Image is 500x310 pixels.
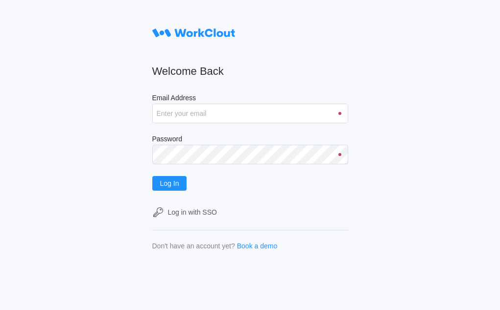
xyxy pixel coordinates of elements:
[237,242,278,250] a: Book a demo
[152,206,348,218] a: Log in with SSO
[168,208,217,216] div: Log in with SSO
[152,176,187,191] button: Log In
[152,242,235,250] div: Don't have an account yet?
[152,65,348,78] h2: Welcome Back
[152,104,348,123] input: Enter your email
[152,135,348,145] label: Password
[160,180,179,187] span: Log In
[152,94,348,104] label: Email Address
